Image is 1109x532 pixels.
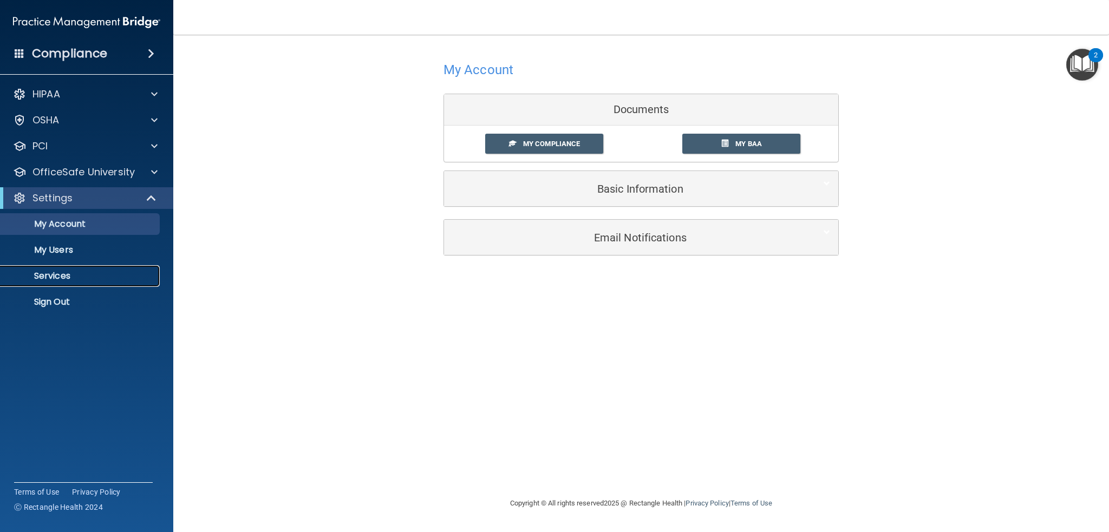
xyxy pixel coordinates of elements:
p: OfficeSafe University [32,166,135,179]
a: Privacy Policy [686,499,728,507]
p: Sign Out [7,297,155,307]
span: Ⓒ Rectangle Health 2024 [14,502,103,513]
button: Open Resource Center, 2 new notifications [1066,49,1098,81]
h5: Basic Information [452,183,797,195]
p: Settings [32,192,73,205]
a: Privacy Policy [72,487,121,497]
span: My Compliance [523,140,580,148]
a: Settings [13,192,157,205]
a: HIPAA [13,88,158,101]
span: My BAA [735,140,762,148]
p: OSHA [32,114,60,127]
a: OSHA [13,114,158,127]
img: PMB logo [13,11,160,33]
a: OfficeSafe University [13,166,158,179]
p: PCI [32,140,48,153]
h5: Email Notifications [452,232,797,244]
h4: Compliance [32,46,107,61]
p: My Users [7,245,155,255]
p: Services [7,271,155,281]
p: My Account [7,219,155,229]
div: Documents [444,94,838,126]
div: Copyright © All rights reserved 2025 @ Rectangle Health | | [443,486,839,521]
a: Terms of Use [14,487,59,497]
div: 2 [1094,55,1098,69]
a: Basic Information [452,176,830,201]
a: PCI [13,140,158,153]
p: HIPAA [32,88,60,101]
h4: My Account [443,63,513,77]
a: Terms of Use [730,499,772,507]
a: Email Notifications [452,225,830,249]
iframe: Drift Widget Chat Controller [922,456,1096,498]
